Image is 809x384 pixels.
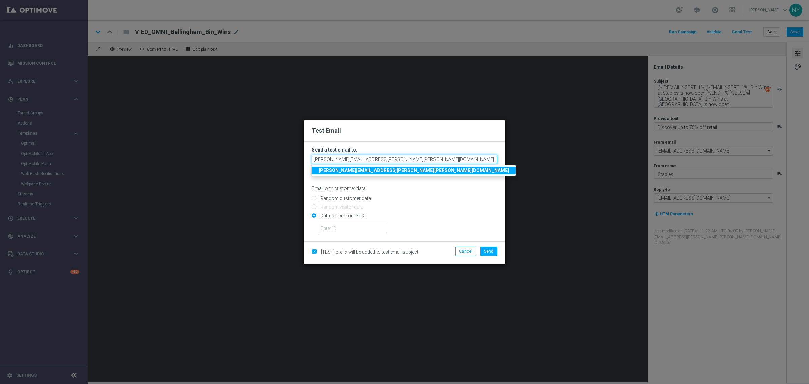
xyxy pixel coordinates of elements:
a: [PERSON_NAME][EMAIL_ADDRESS][PERSON_NAME][PERSON_NAME][DOMAIN_NAME] [312,167,516,174]
input: Enter ID [319,224,387,233]
h3: Send a test email to: [312,147,497,153]
h2: Test Email [312,127,497,135]
span: Send [484,249,493,254]
label: Random customer data [319,195,371,201]
button: Cancel [455,247,476,256]
span: [TEST] prefix will be added to test email subject [321,249,418,255]
button: Send [480,247,497,256]
strong: [PERSON_NAME][EMAIL_ADDRESS][PERSON_NAME][PERSON_NAME][DOMAIN_NAME] [319,168,509,173]
p: Email with customer data [312,185,497,191]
